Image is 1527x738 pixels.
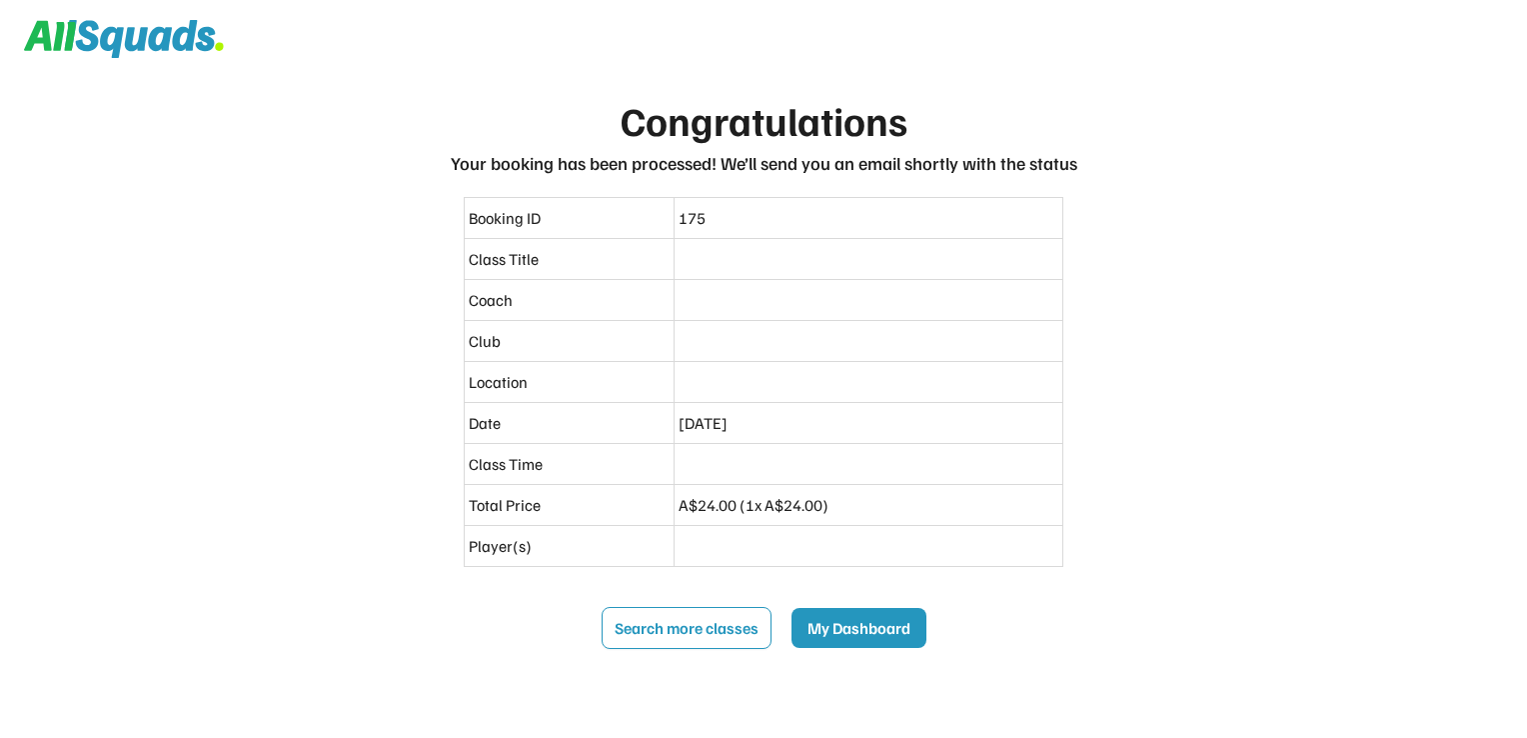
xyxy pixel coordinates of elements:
[791,608,926,648] button: My Dashboard
[679,206,1058,230] div: 175
[469,534,670,558] div: Player(s)
[469,247,670,271] div: Class Title
[469,329,670,353] div: Club
[469,493,670,517] div: Total Price
[621,90,907,150] div: Congratulations
[469,370,670,394] div: Location
[469,452,670,476] div: Class Time
[602,607,771,649] button: Search more classes
[469,288,670,312] div: Coach
[679,493,1058,517] div: A$24.00 (1x A$24.00)
[469,411,670,435] div: Date
[24,20,224,58] img: Squad%20Logo.svg
[469,206,670,230] div: Booking ID
[679,411,1058,435] div: [DATE]
[451,150,1077,177] div: Your booking has been processed! We’ll send you an email shortly with the status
